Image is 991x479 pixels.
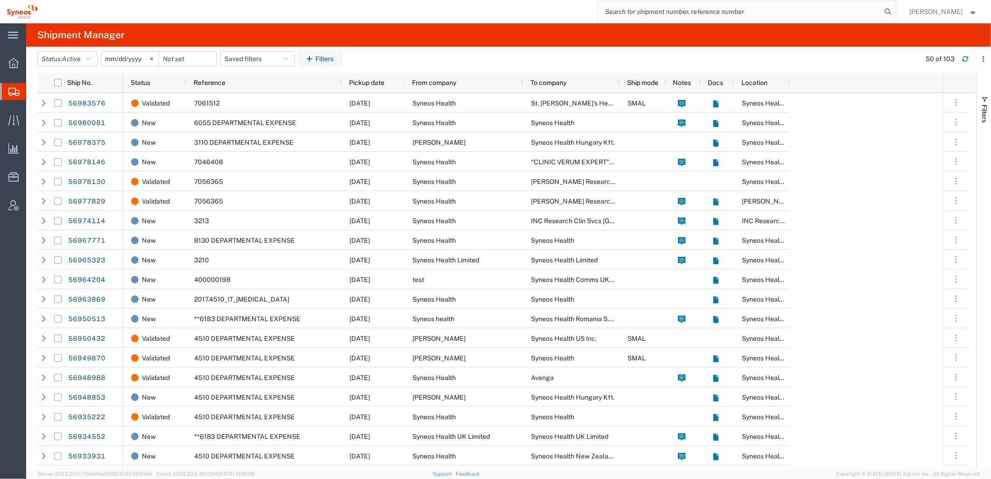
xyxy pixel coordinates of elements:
[68,430,106,444] a: 56934552
[62,55,81,63] span: Active
[68,410,106,425] a: 56935222
[131,79,150,86] span: Status
[531,394,614,401] span: Syneos Health Hungary Kft.
[142,231,156,250] span: New
[349,119,370,127] span: 09/30/2025
[68,253,106,268] a: 56965323
[742,197,894,205] span: Illingworth Rsrch Grp(Australi
[349,217,370,225] span: 09/29/2025
[742,374,892,381] span: Syneos Health South Africa (Pty) Limited
[194,197,223,205] span: 7056365
[412,354,466,362] span: Christian Gorski
[68,351,106,366] a: 56949870
[142,270,156,289] span: New
[742,119,977,127] span: Syneos Health Commercial Servi- NJ US
[68,214,106,229] a: 56974114
[194,296,289,303] span: 2017.4510_IT_CAPEX
[531,413,574,421] span: Syneos Health
[531,276,635,283] span: Syneos Health Comms UK Ltd-382
[142,446,156,466] span: New
[37,23,125,47] h4: Shipment Manager
[628,99,646,107] span: SMAL
[142,427,156,446] span: New
[349,296,370,303] span: 09/29/2025
[531,296,574,303] span: Syneos Health
[68,233,106,248] a: 56967771
[412,296,456,303] span: Syneos Health
[433,471,456,477] a: Support
[194,394,295,401] span: 4510 DEPARTMENTAL EXPENSE
[194,452,295,460] span: 4510 DEPARTMENTAL EXPENSE
[531,433,608,440] span: Syneos Health UK Limited
[742,315,829,323] span: Syneos Health Romania S.R.L
[349,394,370,401] span: 09/29/2025
[531,452,638,460] span: Syneos Health New Zealand Pty Ltd
[742,178,836,185] span: Syneos Health Australia Pty Ltd
[742,354,977,362] span: Syneos Health Commercial Servi- NJ US
[412,119,456,127] span: Syneos Health
[742,158,825,166] span: Syneos Health Ukraine, LLC
[142,191,170,211] span: Validated
[349,178,370,185] span: 09/30/2025
[142,329,170,348] span: Validated
[412,374,456,381] span: Syneos Health
[742,296,819,303] span: Syneos Health UK Limited
[68,331,106,346] a: 56950432
[194,99,220,107] span: 7061512
[456,471,480,477] a: Feedback
[742,99,826,107] span: Syneos Health France SARL
[194,354,295,362] span: 4510 DEPARTMENTAL EXPENSE
[531,197,634,205] span: Illingworth Research Group
[156,471,254,477] span: Client: 2025.20.0-8b113f4
[412,276,424,283] span: test
[349,139,370,146] span: 10/01/2025
[68,155,106,170] a: 56978146
[194,276,230,283] span: 400000198
[194,256,209,264] span: 3210
[531,99,703,107] span: St. Joseph's Health Care London
[742,217,880,225] span: INC Research Clin Svcs Mexico
[68,371,106,386] a: 56948988
[194,158,223,166] span: 7046408
[218,471,254,477] span: [DATE] 10:16:38
[159,52,216,66] input: Not set
[598,0,882,23] input: Search for shipment number, reference number
[531,237,574,244] span: Syneos Health
[412,139,466,146] span: Stessens Frank
[142,289,156,309] span: New
[627,79,658,86] span: Ship mode
[531,178,634,185] span: Illingworth Research Group
[37,51,98,66] button: Status:Active
[530,79,566,86] span: To company
[708,79,724,86] span: Docs
[412,433,490,440] span: Syneos Health UK Limited
[412,79,456,86] span: From company
[194,217,209,225] span: 3213
[742,394,831,401] span: Syneos Health Bulgaria EOOD
[349,374,370,381] span: 09/29/2025
[742,452,836,460] span: Syneos Health Australia Pty Ltd
[220,51,295,66] button: Saved filters
[68,449,106,464] a: 56933931
[349,452,370,460] span: 09/25/2025
[349,315,370,323] span: 09/26/2025
[68,292,106,307] a: 56963869
[412,99,456,107] span: Syneos Health
[981,105,988,123] span: Filters
[194,178,223,185] span: 7056365
[142,211,156,231] span: New
[412,158,456,166] span: Syneos Health
[68,194,106,209] a: 56977829
[412,315,454,323] span: Syneos health
[412,394,466,401] span: Georgi Stamenov
[412,256,479,264] span: Syneos Health Limited
[194,374,295,381] span: 4510 DEPARTMENTAL EXPENSE
[349,433,370,440] span: 10/07/2025
[194,119,296,127] span: 6055 DEPARTMENTAL EXPENSE
[68,116,106,131] a: 56980081
[742,256,819,264] span: Syneos Health UK Limited
[68,390,106,405] a: 56948853
[926,54,955,64] div: 50 of 103
[742,276,819,283] span: Syneos Health UK Limited
[142,250,156,270] span: New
